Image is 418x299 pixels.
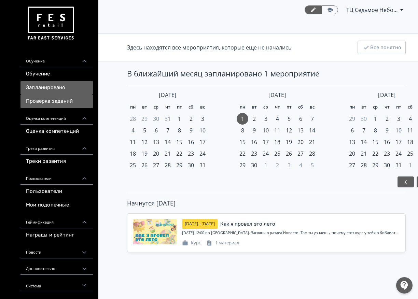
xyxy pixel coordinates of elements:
span: 21 [309,138,315,146]
div: В ближайший месяц запланировано 1 мероприятие [127,68,406,79]
span: 19 [141,149,148,158]
span: 8 [241,126,244,134]
span: вт [361,104,366,111]
span: 25 [130,161,136,169]
span: 2 [190,115,193,123]
span: 6 [299,115,302,123]
div: Пользователи [20,168,93,185]
span: 17 [263,138,269,146]
span: 30 [384,161,390,169]
span: 18 [274,138,280,146]
span: 2 [386,115,389,123]
span: 23 [188,149,194,158]
div: [DATE] [237,91,318,99]
span: чт [165,104,170,111]
div: Дополнительно [20,258,93,275]
span: 24 [395,149,402,158]
span: 8 [374,126,377,134]
span: 10 [395,126,402,134]
span: 16 [188,138,194,146]
span: 1 [374,115,377,123]
div: Новости [20,242,93,258]
span: 31 [199,161,206,169]
span: 21 [165,149,171,158]
a: Оценка компетенций [20,125,93,138]
span: 22 [239,149,246,158]
span: ср [373,104,378,111]
span: пн [130,104,136,111]
span: чт [275,104,280,111]
span: 1 [264,161,267,169]
span: 15 [176,138,182,146]
span: 15 [239,138,246,146]
a: Треки развития [20,155,93,168]
span: 4 [299,161,302,169]
span: 18 [130,149,136,158]
span: пн [349,104,355,111]
span: 30 [361,115,367,123]
span: 3 [264,115,267,123]
span: пт [177,104,182,111]
span: 5 [311,161,314,169]
span: 2 [276,161,279,169]
span: 17 [199,138,206,146]
a: Пользователи [20,185,93,198]
span: 4 [409,115,412,123]
span: 1 [178,115,181,123]
span: 7 [166,126,169,134]
span: 14 [165,138,171,146]
span: 22 [176,149,182,158]
span: 17 [395,138,402,146]
span: вс [310,104,315,111]
div: Начнутся [DATE] [127,199,406,208]
span: сб [298,104,303,111]
span: 11 [274,126,280,134]
span: вт [142,104,147,111]
span: 28 [309,149,315,158]
a: Запланировано [20,81,93,95]
span: 7 [311,115,314,123]
span: 18 [407,138,413,146]
span: 13 [349,138,355,146]
span: 27 [153,161,159,169]
span: 24 [199,149,206,158]
span: чт [385,104,390,111]
span: 23 [251,149,257,158]
span: 29 [372,161,378,169]
span: 29 [141,115,148,123]
span: 3 [397,115,400,123]
span: ср [263,104,268,111]
span: 10 [263,126,269,134]
span: 29 [349,115,355,123]
span: 12 [286,126,292,134]
span: 29 [176,161,182,169]
div: Курс [182,240,201,246]
span: 14 [309,126,315,134]
span: 4 [131,126,135,134]
div: 1 сентября в 12:00 по Москве. Загляни в раздел Новости. Там ты узнаешь, почему этот курс у тебя в... [182,230,400,236]
span: 1 [241,115,244,123]
span: 3 [201,115,204,123]
span: 31 [165,115,171,123]
div: [DATE] - [DATE] [182,219,218,229]
span: 28 [165,161,171,169]
button: Все понятно [358,41,406,54]
span: вс [200,104,205,111]
span: 28 [130,115,136,123]
span: 26 [141,161,148,169]
a: Награды и рейтинг [20,228,93,242]
span: 19 [286,138,292,146]
span: 2 [253,115,256,123]
span: 16 [384,138,390,146]
span: 22 [372,149,378,158]
span: 9 [386,126,389,134]
span: пт [287,104,292,111]
img: https://files.teachbase.ru/system/account/57463/logo/medium-936fc5084dd2c598f50a98b9cbe0469a.png [26,4,75,43]
div: 1 материал [206,240,239,246]
span: 1 [409,161,412,169]
span: пт [396,104,401,111]
span: 15 [372,138,378,146]
div: Треки развития [20,138,93,155]
span: 25 [407,149,413,158]
span: 13 [297,126,304,134]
